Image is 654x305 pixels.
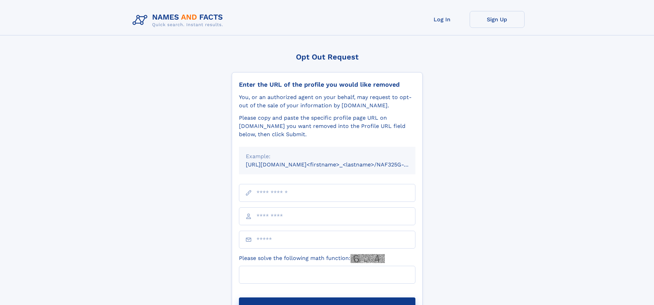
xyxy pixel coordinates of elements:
[246,152,409,161] div: Example:
[232,53,423,61] div: Opt Out Request
[415,11,470,28] a: Log In
[239,93,415,110] div: You, or an authorized agent on your behalf, may request to opt-out of the sale of your informatio...
[130,11,229,30] img: Logo Names and Facts
[246,161,428,168] small: [URL][DOMAIN_NAME]<firstname>_<lastname>/NAF325G-xxxxxxxx
[470,11,525,28] a: Sign Up
[239,81,415,88] div: Enter the URL of the profile you would like removed
[239,114,415,139] div: Please copy and paste the specific profile page URL on [DOMAIN_NAME] you want removed into the Pr...
[239,254,385,263] label: Please solve the following math function:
